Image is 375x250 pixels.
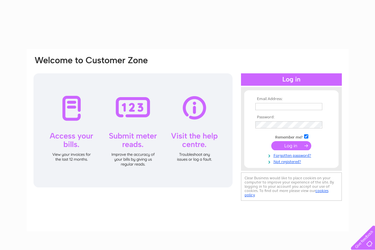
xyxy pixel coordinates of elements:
a: Not registered? [255,158,329,164]
td: Remember me? [254,133,329,140]
input: Submit [271,141,311,150]
div: Clear Business would like to place cookies on your computer to improve your experience of the sit... [241,172,342,201]
th: Password: [254,115,329,120]
a: Forgotten password? [255,152,329,158]
a: cookies policy [245,188,328,197]
th: Email Address: [254,97,329,101]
